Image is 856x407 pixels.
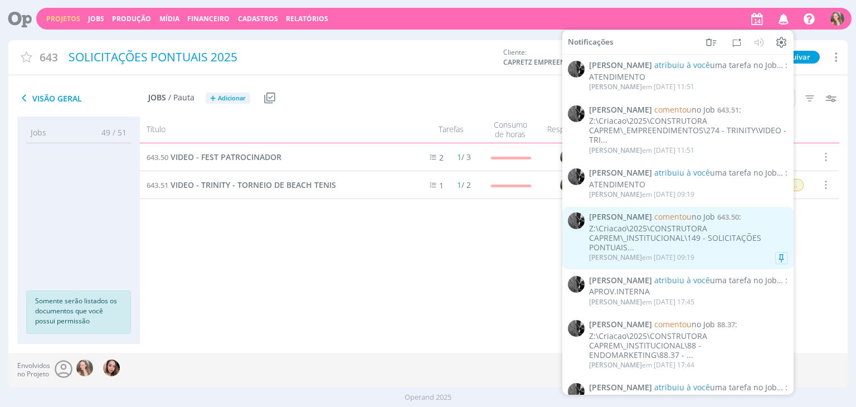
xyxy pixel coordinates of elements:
span: / 2 [457,180,471,190]
button: Produção [109,14,154,23]
div: Z:\Criacao\2025\CONSTRUTORA CAPREM\_EMPREENDIMENTOS\274 - TRINITY\VIDEO - TRI... [589,117,787,144]
button: Relatórios [283,14,332,23]
span: : [589,61,787,70]
span: + [210,93,216,104]
span: [PERSON_NAME] [589,275,652,285]
div: Título [140,120,410,139]
span: : [589,383,787,393]
div: em [DATE] 11:51 [589,83,694,91]
span: comentou [654,211,692,222]
span: [PERSON_NAME] [589,297,642,307]
span: [PERSON_NAME] [589,190,642,199]
button: Financeiro [184,14,233,23]
span: 2 [439,152,444,163]
span: [PERSON_NAME] [589,320,652,330]
span: [PERSON_NAME] [589,105,652,114]
button: Arquivar [770,51,820,64]
img: P [568,105,585,122]
span: 643 [40,49,58,65]
span: Jobs [148,93,166,103]
img: P [568,61,585,77]
span: 643.50 [147,152,168,162]
span: 643.51 [147,180,168,190]
img: P [568,383,585,400]
span: [PERSON_NAME] [589,145,642,154]
div: ATENDIMENTO [589,180,787,189]
img: P [568,275,585,292]
span: 1 [457,152,461,162]
span: Adicionar [218,95,246,102]
div: em [DATE] 09:19 [589,254,694,261]
div: Responsável [538,120,600,139]
span: 88.37 [717,319,735,330]
img: T [103,360,120,376]
span: no Job [654,319,715,330]
span: Visão Geral [17,91,148,105]
div: em [DATE] 17:45 [589,298,694,306]
span: Cadastros [238,14,278,23]
span: Jobs [31,127,46,138]
img: P [568,320,585,337]
button: G [830,9,845,28]
img: P [568,168,585,185]
a: 643.51VIDEO - TRINITY - TORNEIO DE BEACH TENIS [147,179,336,191]
button: Cadastros [235,14,281,23]
span: 88.35 [779,382,797,393]
span: no Job [654,104,715,114]
span: no Job [654,211,715,222]
span: VIDEO - TRINITY - TORNEIO DE BEACH TENIS [171,180,336,190]
span: uma tarefa no Job [654,382,777,393]
button: Jobs [85,14,108,23]
div: ATENDIMENTO [589,72,787,82]
span: : [589,212,787,222]
div: em [DATE] 11:51 [589,146,694,154]
img: G [830,12,844,26]
span: / Pauta [168,93,194,103]
div: em [DATE] 09:19 [589,191,694,198]
span: [PERSON_NAME] [589,61,652,70]
img: G [76,360,93,376]
span: atribuiu à você [654,167,710,178]
div: Tarefas [410,120,483,139]
span: uma tarefa no Job [654,167,777,178]
span: comentou [654,319,692,330]
span: [PERSON_NAME] [589,168,652,178]
button: Projetos [43,14,84,23]
span: CAPRETZ EMPREENDIMENTOS IMOBILIARIOS LTDA [503,57,587,67]
span: : [589,168,787,178]
div: Cliente: [503,47,702,67]
div: Consumo de horas [483,120,538,139]
span: [PERSON_NAME] [589,212,652,222]
span: 643.50 [717,212,739,222]
span: uma tarefa no Job [654,60,777,70]
div: Z:\Criacao\2025\CONSTRUTORA CAPREM\_INSTITUCIONAL\149 - SOLICITAÇÕES PONTUAIS... [589,224,787,252]
span: Notificações [568,37,614,47]
div: APROV.INTERNA [589,287,787,297]
span: atribuiu à você [654,60,710,70]
span: : [589,320,787,330]
button: Mídia [156,14,183,23]
span: comentou [654,104,692,114]
a: 643.50VIDEO - FEST PATROCINADOR [147,151,281,163]
a: Jobs [88,14,104,23]
img: G [561,149,577,166]
button: +Adicionar [206,93,250,104]
span: 643.51 [717,104,739,114]
span: [PERSON_NAME] [589,383,652,393]
div: SOLICITAÇÕES PONTUAIS 2025 [65,45,498,70]
span: atribuiu à você [654,274,710,285]
a: Financeiro [187,14,230,23]
a: Projetos [46,14,80,23]
a: Mídia [159,14,179,23]
span: 1 [457,180,461,190]
img: G [561,177,577,193]
span: 49 / 51 [93,127,127,138]
span: 1 [439,180,444,191]
p: Somente serão listados os documentos que você possui permissão [35,296,122,326]
div: em [DATE] 17:44 [589,361,694,369]
span: Envolvidos no Projeto [17,362,50,378]
div: Z:\Criacao\2025\CONSTRUTORA CAPREM\_INSTITUCIONAL\88 - ENDOMARKETING\88.37 - ... [589,332,787,360]
span: : [589,275,787,285]
span: atribuiu à você [654,382,710,393]
span: uma tarefa no Job [654,274,777,285]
